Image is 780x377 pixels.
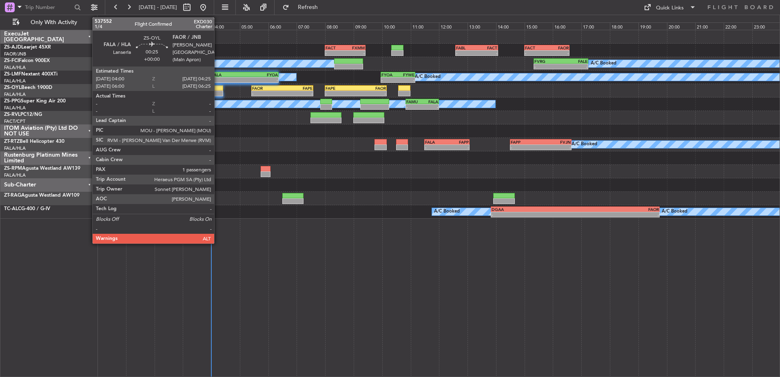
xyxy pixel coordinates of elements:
[525,22,553,30] div: 15:00
[591,58,616,70] div: A/C Booked
[541,145,571,150] div: -
[4,45,21,50] span: ZS-AJD
[398,78,414,82] div: -
[381,78,398,82] div: -
[212,72,245,77] div: FALA
[439,22,468,30] div: 12:00
[492,212,575,217] div: -
[398,72,414,77] div: FYWE
[4,78,26,84] a: FALA/HLA
[553,22,581,30] div: 16:00
[4,51,26,57] a: FAOR/JNB
[4,172,26,178] a: FALA/HLA
[268,22,297,30] div: 06:00
[212,78,245,82] div: -
[447,145,469,150] div: -
[356,86,386,91] div: FAOR
[25,1,72,13] input: Trip Number
[572,138,597,151] div: A/C Booked
[468,22,496,30] div: 13:00
[279,1,328,14] button: Refresh
[496,22,525,30] div: 14:00
[345,51,365,55] div: -
[547,51,568,55] div: -
[422,99,438,104] div: FALA
[4,112,42,117] a: ZS-RVLPC12/NG
[4,85,52,90] a: ZS-OYLBeech 1900D
[4,72,21,77] span: ZS-LMF
[425,140,447,144] div: FALA
[4,166,80,171] a: ZS-RPMAgusta Westland AW139
[240,22,268,30] div: 05:00
[4,99,66,104] a: ZS-PPGSuper King Air 200
[422,104,438,109] div: -
[97,22,126,30] div: 00:00
[640,1,700,14] button: Quick Links
[325,22,354,30] div: 08:00
[4,139,20,144] span: ZT-RTZ
[245,72,278,77] div: FYOA
[492,207,575,212] div: DGAA
[525,51,547,55] div: -
[456,51,477,55] div: -
[561,59,587,64] div: FALE
[155,22,183,30] div: 02:00
[638,22,667,30] div: 19:00
[99,16,130,23] div: [DATE] - [DATE]
[4,166,22,171] span: ZS-RPM
[326,51,345,55] div: -
[21,20,86,25] span: Only With Activity
[211,22,240,30] div: 04:00
[4,139,64,144] a: ZT-RTZBell Helicopter 430
[547,45,568,50] div: FAOR
[345,45,365,50] div: FXMM
[411,22,439,30] div: 11:00
[252,86,282,91] div: FAOR
[9,16,89,29] button: Only With Activity
[252,91,282,96] div: -
[667,22,696,30] div: 20:00
[4,72,58,77] a: ZS-LMFNextant 400XTi
[575,207,659,212] div: FAOR
[534,59,561,64] div: FVRG
[4,105,26,111] a: FALA/HLA
[4,193,21,198] span: ZT-RAG
[415,71,441,83] div: A/C Booked
[456,45,477,50] div: FABL
[581,22,610,30] div: 17:00
[511,140,541,144] div: FAPP
[356,91,386,96] div: -
[381,72,398,77] div: FYOA
[575,212,659,217] div: -
[477,51,498,55] div: -
[382,22,411,30] div: 10:00
[4,99,21,104] span: ZS-PPG
[326,86,356,91] div: FAPE
[326,45,345,50] div: FACT
[656,4,684,12] div: Quick Links
[406,99,422,104] div: FAMU
[511,145,541,150] div: -
[4,58,19,63] span: ZS-FCI
[126,22,155,30] div: 01:00
[139,4,177,11] span: [DATE] - [DATE]
[525,45,547,50] div: FACT
[695,22,724,30] div: 21:00
[4,85,21,90] span: ZS-OYL
[534,64,561,69] div: -
[4,145,26,151] a: FALA/HLA
[541,140,571,144] div: FVJN
[297,22,325,30] div: 07:00
[561,64,587,69] div: -
[245,78,278,82] div: -
[662,206,687,218] div: A/C Booked
[425,145,447,150] div: -
[4,118,25,124] a: FACT/CPT
[610,22,638,30] div: 18:00
[354,22,382,30] div: 09:00
[447,140,469,144] div: FAPP
[4,193,80,198] a: ZT-RAGAgusta Westland AW109
[724,22,752,30] div: 22:00
[4,58,50,63] a: ZS-FCIFalcon 900EX
[4,112,20,117] span: ZS-RVL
